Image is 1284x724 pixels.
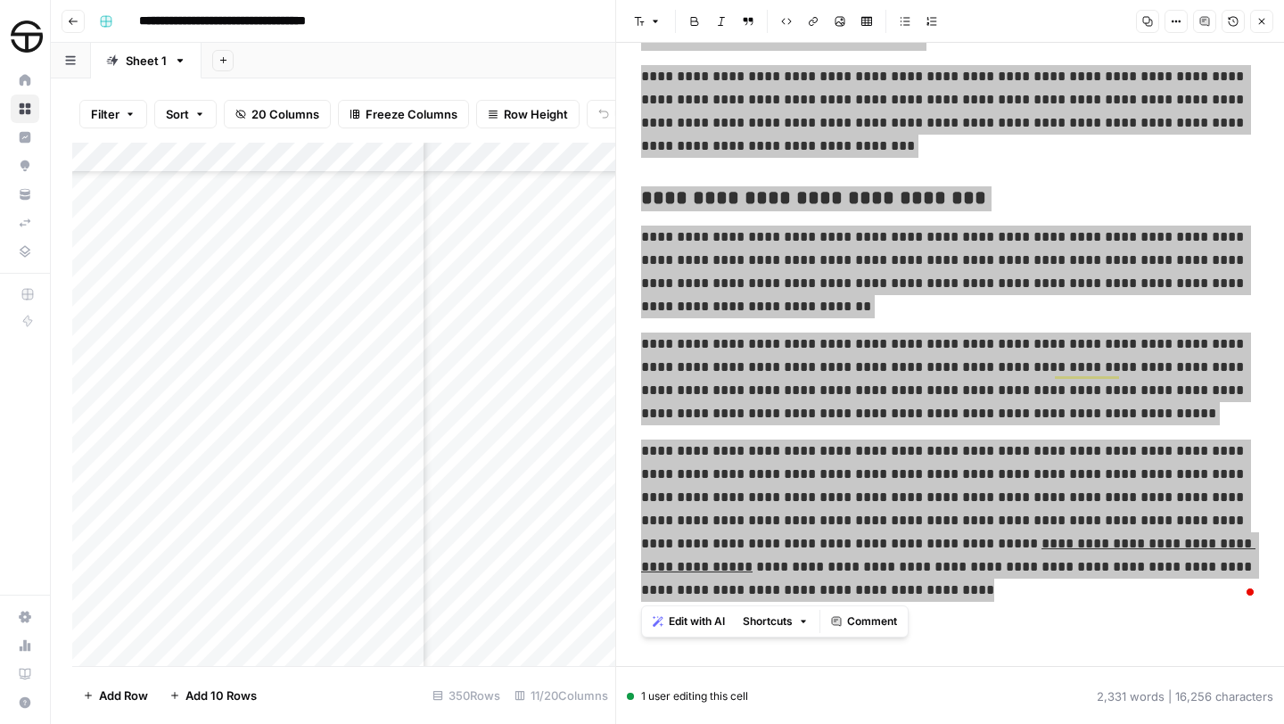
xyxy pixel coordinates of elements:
[824,610,904,633] button: Comment
[11,603,39,631] a: Settings
[91,43,202,78] a: Sheet 1
[425,681,507,710] div: 350 Rows
[11,123,39,152] a: Insights
[251,105,319,123] span: 20 Columns
[11,21,43,53] img: SimpleTire Logo
[646,610,732,633] button: Edit with AI
[154,100,217,128] button: Sort
[11,152,39,180] a: Opportunities
[476,100,580,128] button: Row Height
[11,180,39,209] a: Your Data
[736,610,816,633] button: Shortcuts
[166,105,189,123] span: Sort
[338,100,469,128] button: Freeze Columns
[126,52,167,70] div: Sheet 1
[159,681,267,710] button: Add 10 Rows
[11,688,39,717] button: Help + Support
[847,613,897,629] span: Comment
[1097,687,1273,705] div: 2,331 words | 16,256 characters
[11,95,39,123] a: Browse
[627,688,748,704] div: 1 user editing this cell
[79,100,147,128] button: Filter
[91,105,119,123] span: Filter
[224,100,331,128] button: 20 Columns
[99,687,148,704] span: Add Row
[11,237,39,266] a: Data Library
[72,681,159,710] button: Add Row
[11,660,39,688] a: Learning Hub
[11,14,39,59] button: Workspace: SimpleTire
[669,613,725,629] span: Edit with AI
[11,209,39,237] a: Syncs
[504,105,568,123] span: Row Height
[11,631,39,660] a: Usage
[366,105,457,123] span: Freeze Columns
[743,613,793,629] span: Shortcuts
[185,687,257,704] span: Add 10 Rows
[11,66,39,95] a: Home
[507,681,615,710] div: 11/20 Columns
[587,100,656,128] button: Undo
